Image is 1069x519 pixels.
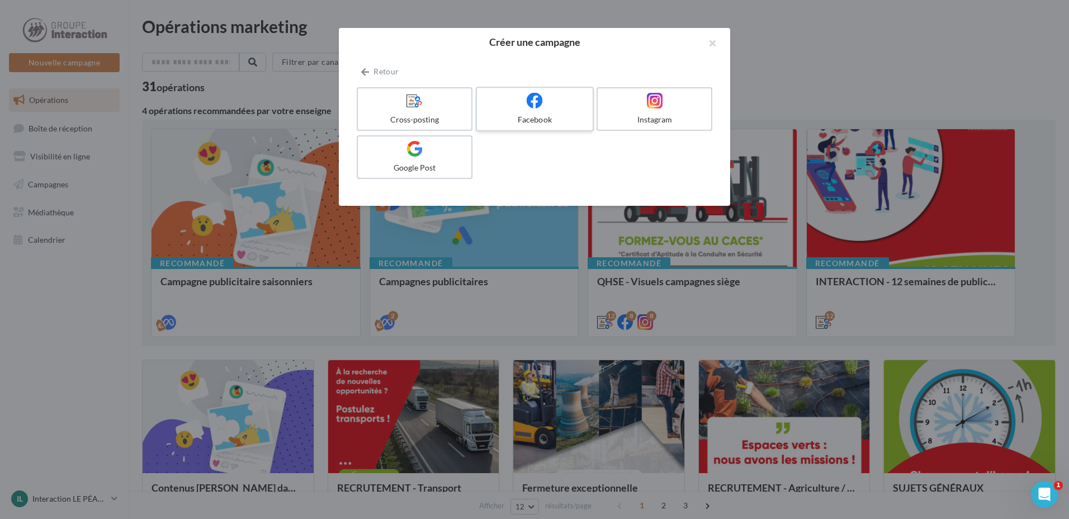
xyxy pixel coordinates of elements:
[357,37,712,47] h2: Créer une campagne
[1054,481,1063,490] span: 1
[1031,481,1058,508] iframe: Intercom live chat
[357,65,403,78] button: Retour
[481,114,588,125] div: Facebook
[362,162,467,173] div: Google Post
[602,114,707,125] div: Instagram
[362,114,467,125] div: Cross-posting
